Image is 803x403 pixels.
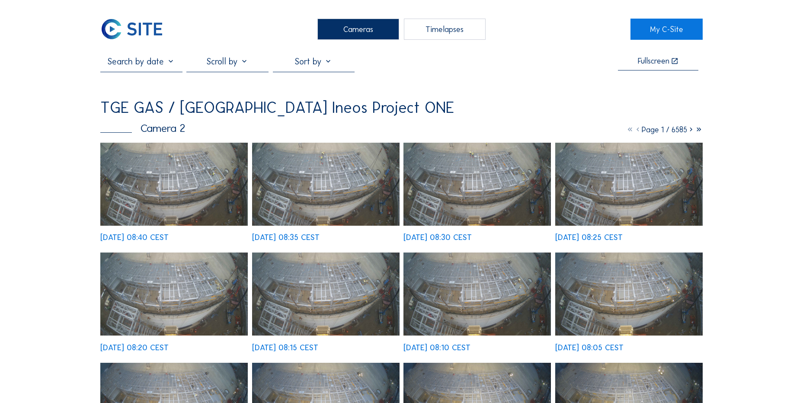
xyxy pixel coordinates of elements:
[252,143,400,226] img: image_53669546
[403,344,470,352] div: [DATE] 08:10 CEST
[100,19,173,40] a: C-SITE Logo
[555,143,703,226] img: image_53669263
[100,344,169,352] div: [DATE] 08:20 CEST
[317,19,399,40] div: Cameras
[642,125,687,134] span: Page 1 / 6585
[100,19,163,40] img: C-SITE Logo
[404,19,486,40] div: Timelapses
[403,233,472,241] div: [DATE] 08:30 CEST
[638,57,669,65] div: Fullscreen
[252,344,318,352] div: [DATE] 08:15 CEST
[252,253,400,336] img: image_53668991
[100,123,185,134] div: Camera 2
[100,233,169,241] div: [DATE] 08:40 CEST
[403,143,551,226] img: image_53669473
[555,344,624,352] div: [DATE] 08:05 CEST
[100,100,454,115] div: TGE GAS / [GEOGRAPHIC_DATA] Ineos Project ONE
[555,253,703,336] img: image_53668705
[252,233,320,241] div: [DATE] 08:35 CEST
[100,253,248,336] img: image_53669175
[555,233,623,241] div: [DATE] 08:25 CEST
[403,253,551,336] img: image_53668804
[100,143,248,226] img: image_53669713
[630,19,703,40] a: My C-Site
[100,56,182,67] input: Search by date 󰅀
